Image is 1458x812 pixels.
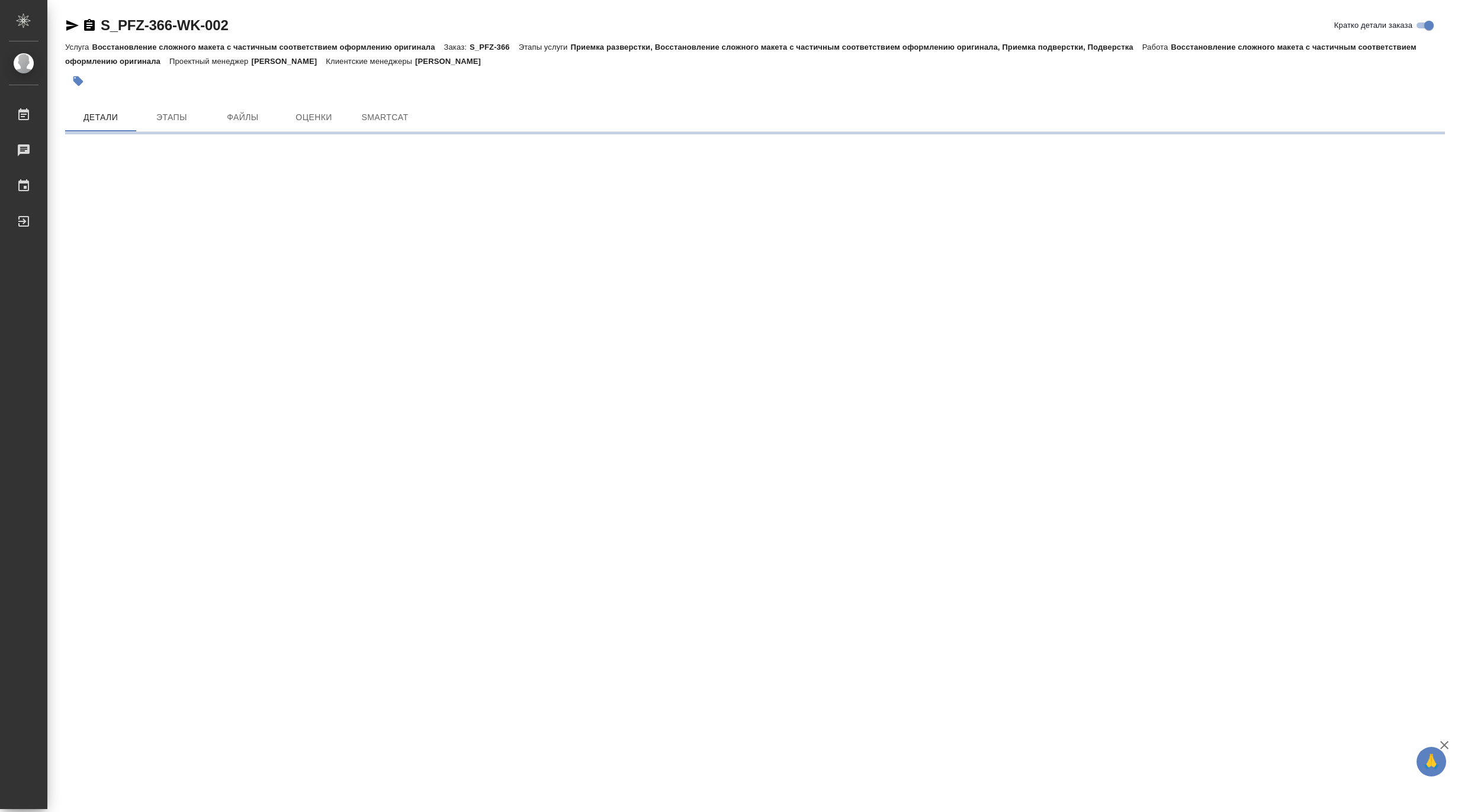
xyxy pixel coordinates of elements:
[415,57,490,66] p: [PERSON_NAME]
[251,57,326,66] p: [PERSON_NAME]
[1142,43,1171,51] p: Работа
[65,18,79,33] button: Скопировать ссылку для ЯМессенджера
[65,43,92,51] p: Услуга
[1334,20,1412,31] span: Кратко детали заказа
[214,110,271,125] span: Файлы
[169,57,251,66] p: Проектный менеджер
[470,43,519,51] p: S_PFZ-366
[101,17,229,33] a: S_PFZ-366-WK-002
[326,57,415,66] p: Клиентские менеджеры
[143,110,200,125] span: Этапы
[444,43,470,51] p: Заказ:
[285,110,342,125] span: Оценки
[571,43,1142,51] p: Приемка разверстки, Восстановление сложного макета с частичным соответствием оформлению оригинала...
[357,110,413,125] span: SmartCat
[82,18,97,33] button: Скопировать ссылку
[65,68,91,94] button: Добавить тэг
[72,110,129,125] span: Детали
[519,43,571,51] p: Этапы услуги
[1421,749,1441,774] span: 🙏
[92,43,444,51] p: Восстановление сложного макета с частичным соответствием оформлению оригинала
[1417,747,1446,776] button: 🙏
